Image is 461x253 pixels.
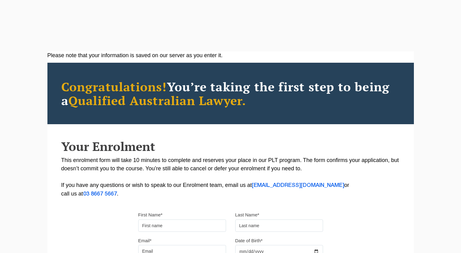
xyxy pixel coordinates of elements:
a: [EMAIL_ADDRESS][DOMAIN_NAME] [252,183,344,188]
label: Last Name* [235,212,259,218]
span: Congratulations! [61,78,167,95]
input: First name [138,219,226,232]
input: Last name [235,219,323,232]
label: First Name* [138,212,163,218]
div: Please note that your information is saved on our server as you enter it. [47,51,414,60]
h2: Your Enrolment [61,140,400,153]
p: This enrolment form will take 10 minutes to complete and reserves your place in our PLT program. ... [61,156,400,198]
h2: You’re taking the first step to being a [61,80,400,107]
label: Date of Birth* [235,238,263,244]
a: 03 8667 5667 [83,192,117,196]
span: Qualified Australian Lawyer. [68,92,246,109]
label: Email* [138,238,152,244]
